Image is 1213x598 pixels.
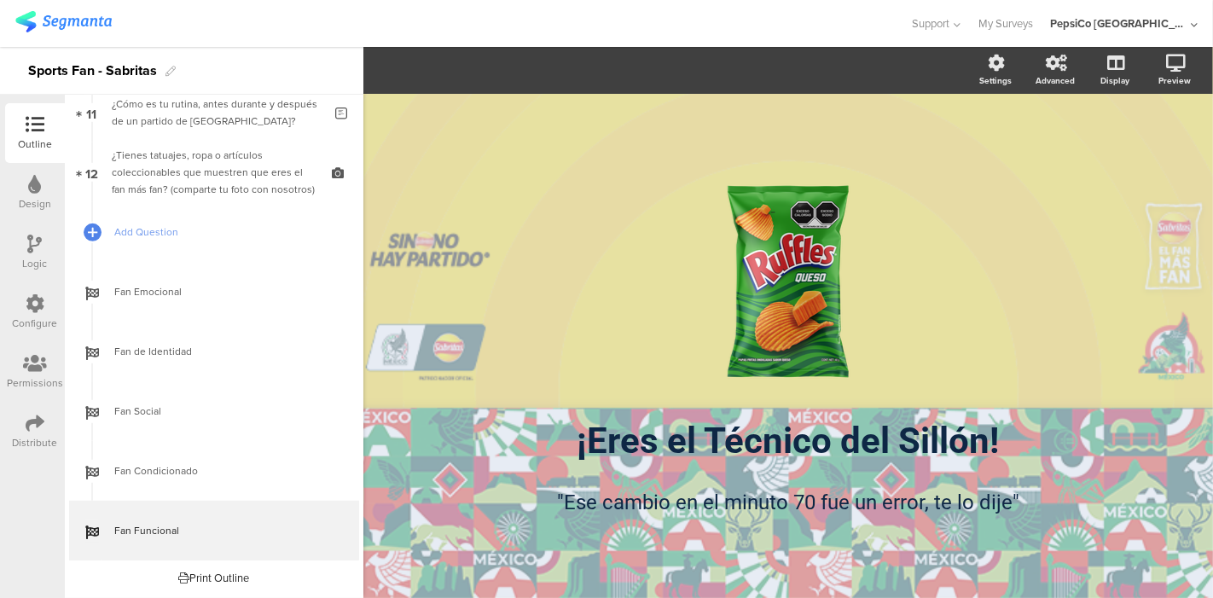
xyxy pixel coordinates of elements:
[913,15,950,32] span: Support
[87,103,97,122] span: 11
[13,435,58,450] div: Distribute
[69,441,359,501] a: Fan Condicionado
[69,83,359,142] a: 11 ¿Cómo es tu rutina, antes durante y después de un partido de [GEOGRAPHIC_DATA]?
[114,403,333,420] span: Fan Social
[114,224,333,241] span: Add Question
[114,343,333,360] span: Fan de Identidad
[69,262,359,322] a: Fan Emocional
[19,196,51,212] div: Design
[114,522,333,539] span: Fan Funcional
[69,381,359,441] a: Fan Social
[69,142,359,202] a: 12 ¿Tienes tatuajes, ropa o artículos coleccionables que muestren que eres el fan más fan? (compa...
[114,283,333,300] span: Fan Emocional
[15,11,112,32] img: segmanta logo
[1036,74,1075,87] div: Advanced
[28,57,157,84] div: Sports Fan - Sabritas
[112,147,316,198] div: ¿Tienes tatuajes, ropa o artículos coleccionables que muestren que eres el fan más fan? (comparte...
[1050,15,1187,32] div: PepsiCo [GEOGRAPHIC_DATA]
[7,375,63,391] div: Permissions
[473,420,1104,462] p: ¡Eres el Técnico del Sillón!
[112,96,322,130] div: ¿Cómo es tu rutina, antes durante y después de un partido de México?
[1100,74,1129,87] div: Display
[85,163,98,182] span: 12
[18,136,52,152] div: Outline
[69,501,359,560] a: Fan Funcional
[13,316,58,331] div: Configure
[23,256,48,271] div: Logic
[179,570,250,586] div: Print Outline
[1158,74,1191,87] div: Preview
[69,322,359,381] a: Fan de Identidad
[979,74,1012,87] div: Settings
[532,487,1044,518] p: "Ese cambio en el minuto 70 fue un error, te lo dije"
[114,462,333,479] span: Fan Condicionado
